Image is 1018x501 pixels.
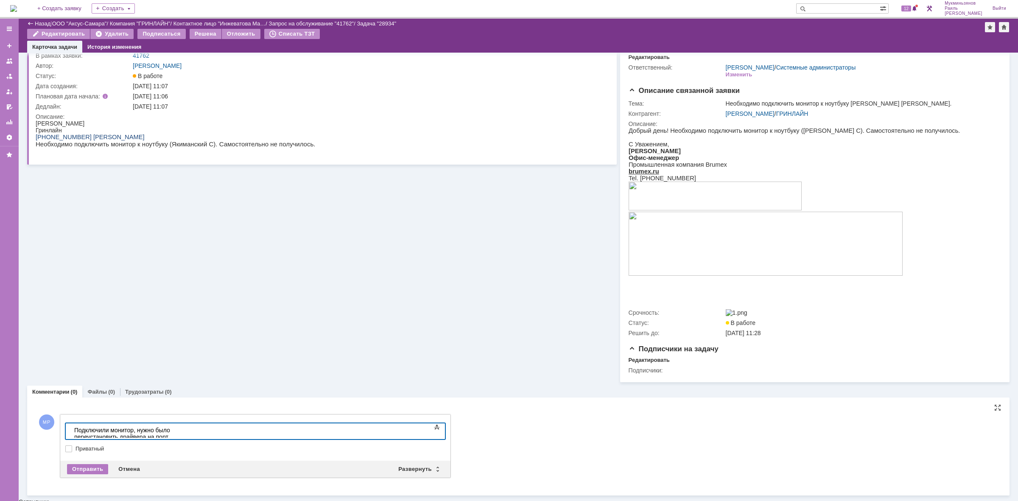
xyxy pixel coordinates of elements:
[999,22,1009,32] div: Сделать домашней страницей
[776,64,856,71] a: Системные администраторы
[110,20,171,27] a: Компания "ГРИНЛАЙН"
[629,319,724,326] div: Статус:
[629,100,724,107] div: Тема:
[945,6,982,11] span: Раиль
[39,414,54,430] span: МР
[3,115,16,129] a: Отчеты
[36,93,121,100] div: Плановая дата начала:
[32,389,70,395] a: Комментарии
[87,389,107,395] a: Файлы
[629,345,719,353] span: Подписчики на задачу
[133,73,162,79] span: В работе
[924,3,934,14] a: Перейти в интерфейс администратора
[629,54,670,61] div: Редактировать
[35,20,50,27] a: Назад
[24,41,31,48] span: ru
[432,422,442,432] span: Показать панель инструментов
[173,20,269,27] div: /
[133,93,602,100] div: [DATE] 11:06
[110,20,173,27] div: /
[52,20,110,27] div: /
[945,11,982,16] span: [PERSON_NAME]
[36,83,131,90] div: Дата создания:
[629,357,670,364] div: Редактировать
[3,3,124,24] div: ​Подключили монитор, нужно было переустановить драйвера на порт thunderbolt.
[726,64,856,71] div: /
[726,330,761,336] span: [DATE] 11:28
[71,389,78,395] div: (0)
[165,389,172,395] div: (0)
[76,445,444,452] label: Приватный
[77,34,98,41] span: Brumex
[36,73,131,79] div: Статус:
[945,1,982,6] span: Мукминьзянов
[36,52,131,59] div: В рамках заявки:
[173,20,266,27] a: Контактное лицо "Инжеватова Ма…
[36,62,131,69] div: Автор:
[8,48,67,54] span: . [PHONE_NUMBER]
[776,110,808,117] a: ГРИНЛАЙН
[629,87,740,95] span: Описание связанной заявки
[629,120,998,127] div: Описание:
[10,5,17,12] a: Перейти на домашнюю страницу
[985,22,995,32] div: Добавить в избранное
[32,44,77,50] a: Карточка задачи
[36,103,131,110] div: Дедлайн:
[629,330,724,336] div: Решить до:
[87,44,141,50] a: История изменения
[3,100,16,114] a: Мои согласования
[726,71,752,78] div: Изменить
[629,110,724,117] div: Контрагент:
[108,389,115,395] div: (0)
[133,62,182,69] a: [PERSON_NAME]
[726,110,996,117] div: /
[3,85,16,98] a: Мои заявки
[880,4,888,12] span: Расширенный поиск
[22,41,24,48] span: .
[3,70,16,83] a: Заявки в моей ответственности
[726,110,775,117] a: [PERSON_NAME]
[269,20,357,27] div: /
[357,20,396,27] div: Задача "28934"
[269,20,354,27] a: Запрос на обслуживание "41762"
[3,131,16,144] a: Настройки
[10,5,17,12] img: logo
[50,20,52,26] div: |
[726,309,747,316] img: 1.png
[629,309,724,316] div: Срочность:
[125,389,164,395] a: Трудозатраты
[726,100,996,107] div: Необходимо подключить монитор к ноутбуку [PERSON_NAME] [PERSON_NAME].
[629,64,724,71] div: Ответственный:
[133,83,602,90] div: [DATE] 11:07
[133,52,149,59] a: 41762
[726,64,775,71] a: [PERSON_NAME]
[92,3,135,14] div: Создать
[3,39,16,53] a: Создать заявку
[629,367,724,374] div: Подписчики:
[3,54,16,68] a: Заявки на командах
[901,6,911,11] span: 12
[52,20,107,27] a: ООО "Аксус-Самара"
[726,319,755,326] span: В работе
[36,113,604,120] div: Описание:
[133,103,602,110] div: [DATE] 11:07
[994,404,1001,411] div: На всю страницу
